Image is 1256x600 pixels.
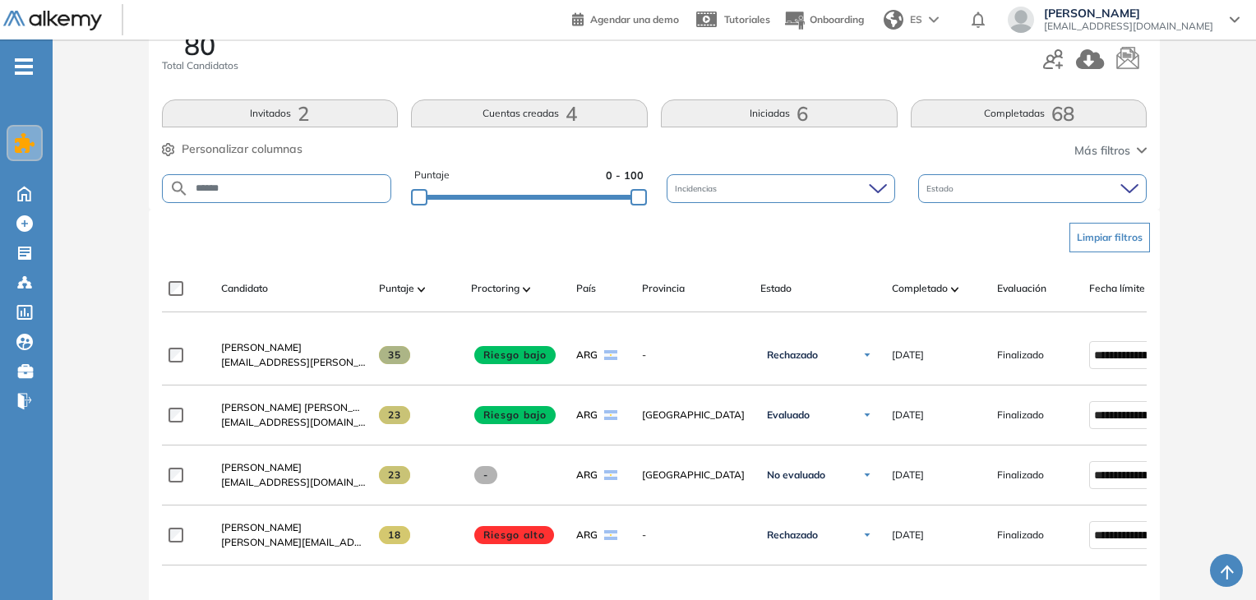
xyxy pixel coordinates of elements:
div: Widget de chat [1174,521,1256,600]
img: ARG [604,470,617,480]
button: Invitados2 [162,99,399,127]
span: [PERSON_NAME] [221,521,302,533]
span: Completado [892,281,948,296]
a: Agendar una demo [572,8,679,28]
span: ARG [576,468,598,482]
span: Tutoriales [724,13,770,25]
span: Puntaje [414,168,450,183]
span: ARG [576,528,598,542]
span: Rechazado [767,528,818,542]
span: Estado [926,182,957,195]
span: - [474,466,498,484]
span: [GEOGRAPHIC_DATA] [642,468,747,482]
button: Iniciadas6 [661,99,898,127]
img: Ícono de flecha [862,470,872,480]
span: 18 [379,526,411,544]
span: [PERSON_NAME] [221,341,302,353]
span: No evaluado [767,468,825,482]
span: 0 - 100 [606,168,644,183]
span: [EMAIL_ADDRESS][DOMAIN_NAME] [221,475,366,490]
span: [PERSON_NAME][EMAIL_ADDRESS][DOMAIN_NAME] [221,535,366,550]
span: 23 [379,466,411,484]
button: Limpiar filtros [1069,223,1150,252]
span: Finalizado [997,528,1044,542]
span: ARG [576,408,598,422]
span: Evaluación [997,281,1046,296]
span: Riesgo alto [474,526,555,544]
span: Rechazado [767,348,818,362]
span: Finalizado [997,408,1044,422]
img: [missing "en.ARROW_ALT" translation] [523,287,531,292]
span: Candidato [221,281,268,296]
a: [PERSON_NAME] [PERSON_NAME] [221,400,366,415]
span: 80 [184,32,215,58]
img: arrow [929,16,939,23]
img: Ícono de flecha [862,530,872,540]
span: Finalizado [997,468,1044,482]
span: ARG [576,348,598,362]
span: Total Candidatos [162,58,238,73]
button: Onboarding [783,2,864,38]
button: Más filtros [1074,142,1147,159]
span: Evaluado [767,408,810,422]
span: Puntaje [379,281,414,296]
span: [EMAIL_ADDRESS][DOMAIN_NAME] [1044,20,1213,33]
a: [PERSON_NAME] [221,460,366,475]
span: Provincia [642,281,685,296]
i: - [15,65,33,68]
span: - [642,348,747,362]
img: ARG [604,350,617,360]
img: [missing "en.ARROW_ALT" translation] [951,287,959,292]
span: 23 [379,406,411,424]
span: [DATE] [892,468,924,482]
span: 35 [379,346,411,364]
img: Ícono de flecha [862,410,872,420]
a: [PERSON_NAME] [221,520,366,535]
span: [DATE] [892,348,924,362]
span: Riesgo bajo [474,406,556,424]
img: ARG [604,410,617,420]
span: Agendar una demo [590,13,679,25]
span: [PERSON_NAME] [PERSON_NAME] [221,401,385,413]
span: [PERSON_NAME] [1044,7,1213,20]
span: [PERSON_NAME] [221,461,302,473]
span: Riesgo bajo [474,346,556,364]
span: Onboarding [810,13,864,25]
div: Estado [918,174,1147,203]
span: Proctoring [471,281,519,296]
img: SEARCH_ALT [169,178,189,199]
span: Fecha límite [1089,281,1145,296]
img: world [884,10,903,30]
img: Logo [3,11,102,31]
span: [DATE] [892,528,924,542]
div: Incidencias [667,174,895,203]
iframe: Chat Widget [1174,521,1256,600]
img: [missing "en.ARROW_ALT" translation] [418,287,426,292]
button: Personalizar columnas [162,141,302,158]
span: Finalizado [997,348,1044,362]
a: [PERSON_NAME] [221,340,366,355]
span: [EMAIL_ADDRESS][DOMAIN_NAME] [221,415,366,430]
span: País [576,281,596,296]
span: Estado [760,281,792,296]
img: Ícono de flecha [862,350,872,360]
span: [DATE] [892,408,924,422]
button: Cuentas creadas4 [411,99,648,127]
span: Más filtros [1074,142,1130,159]
button: Completadas68 [911,99,1147,127]
img: ARG [604,530,617,540]
span: Personalizar columnas [182,141,302,158]
span: Incidencias [675,182,720,195]
span: [GEOGRAPHIC_DATA] [642,408,747,422]
span: ES [910,12,922,27]
span: [EMAIL_ADDRESS][PERSON_NAME][DOMAIN_NAME] [221,355,366,370]
span: - [642,528,747,542]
